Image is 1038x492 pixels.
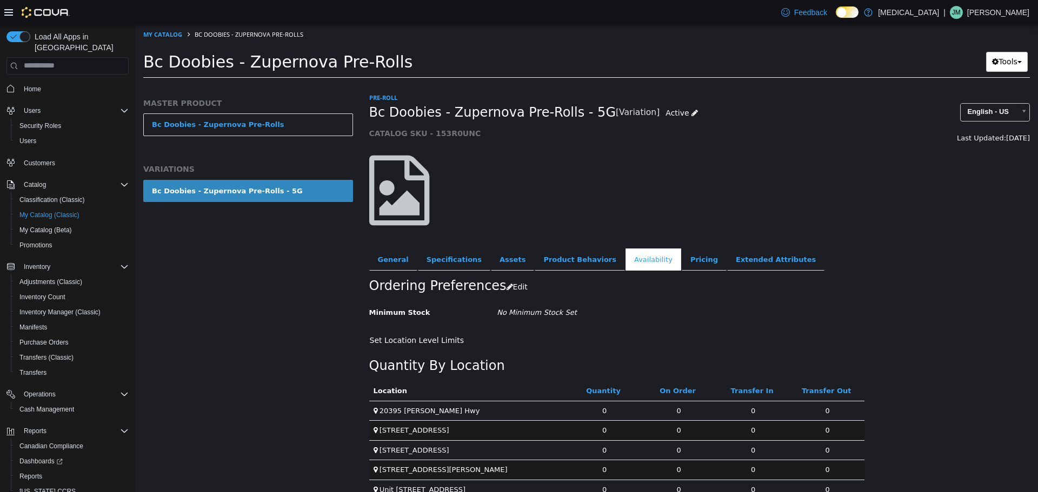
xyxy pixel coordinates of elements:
[825,78,895,97] a: English - US
[19,457,63,466] span: Dashboards
[234,253,371,269] h2: Ordering Preferences
[244,441,372,449] span: [STREET_ADDRESS][PERSON_NAME]
[8,5,47,14] a: My Catalog
[19,157,59,170] a: Customers
[655,415,730,435] td: 0
[943,6,946,19] p: |
[596,362,641,370] a: Transfer In
[11,469,133,484] button: Reports
[15,351,129,364] span: Transfers (Classic)
[19,196,85,204] span: Classification (Classic)
[19,82,129,96] span: Home
[19,178,50,191] button: Catalog
[19,368,46,377] span: Transfers
[667,362,718,370] a: Transfer Out
[655,376,730,396] td: 0
[24,390,56,399] span: Operations
[524,362,563,370] a: On Order
[356,224,399,246] a: Assets
[234,69,262,77] a: Pre-Roll
[19,293,65,301] span: Inventory Count
[244,461,331,469] span: Unit [STREET_ADDRESS]
[15,366,51,379] a: Transfers
[244,382,345,390] span: 20395 [PERSON_NAME] Hwy
[19,424,129,437] span: Reports
[24,262,50,271] span: Inventory
[15,119,65,132] a: Security Roles
[11,118,133,133] button: Security Roles
[11,305,133,320] button: Inventory Manager (Classic)
[530,84,554,92] span: Active
[234,306,335,326] button: Set Location Level Limits
[15,193,129,206] span: Classification (Classic)
[2,259,133,274] button: Inventory
[581,415,655,435] td: 0
[655,455,730,475] td: 0
[836,6,859,18] input: Dark Mode
[15,208,84,221] a: My Catalog (Classic)
[19,83,45,96] a: Home
[11,289,133,305] button: Inventory Count
[432,376,507,396] td: 0
[15,119,129,132] span: Security Roles
[15,224,129,237] span: My Catalog (Beta)
[15,470,129,483] span: Reports
[15,275,129,288] span: Adjustments (Classic)
[15,291,70,304] a: Inventory Count
[30,31,129,53] span: Load All Apps in [GEOGRAPHIC_DATA]
[11,238,133,253] button: Promotions
[15,208,129,221] span: My Catalog (Classic)
[19,388,129,401] span: Operations
[8,89,218,111] a: Bc Doobies - Zupernova Pre-Rolls
[19,211,79,219] span: My Catalog (Classic)
[234,79,481,96] span: Bc Doobies - Zupernova Pre-Rolls - 5G
[777,2,831,23] a: Feedback
[11,402,133,417] button: Cash Management
[432,396,507,416] td: 0
[950,6,963,19] div: Joel Moore
[19,178,129,191] span: Catalog
[19,308,101,316] span: Inventory Manager (Classic)
[15,351,78,364] a: Transfers (Classic)
[481,84,524,92] small: [Variation]
[8,73,218,83] h5: MASTER PRODUCT
[967,6,1029,19] p: [PERSON_NAME]
[822,109,871,117] span: Last Updated:
[15,403,129,416] span: Cash Management
[19,260,55,273] button: Inventory
[283,224,355,246] a: Specifications
[15,306,105,319] a: Inventory Manager (Classic)
[234,224,282,246] a: General
[432,455,507,475] td: 0
[19,122,61,130] span: Security Roles
[581,396,655,416] td: 0
[851,27,893,47] button: Tools
[19,260,129,273] span: Inventory
[581,376,655,396] td: 0
[15,455,67,468] a: Dashboards
[547,224,591,246] a: Pricing
[11,133,133,149] button: Users
[878,6,939,19] p: [MEDICAL_DATA]
[432,415,507,435] td: 0
[2,387,133,402] button: Operations
[15,239,129,252] span: Promotions
[24,180,46,189] span: Catalog
[15,134,129,147] span: Users
[592,224,689,246] a: Extended Attributes
[15,275,86,288] a: Adjustments (Classic)
[15,336,73,349] a: Purchase Orders
[8,139,218,149] h5: VARIATIONS
[19,442,83,450] span: Canadian Compliance
[11,320,133,335] button: Manifests
[655,435,730,455] td: 0
[17,161,168,172] div: Bc Doobies - Zupernova Pre-Rolls - 5G
[371,253,398,272] button: Edit
[19,241,52,250] span: Promotions
[22,7,70,18] img: Cova
[11,454,133,469] a: Dashboards
[15,291,129,304] span: Inventory Count
[24,159,55,167] span: Customers
[2,423,133,439] button: Reports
